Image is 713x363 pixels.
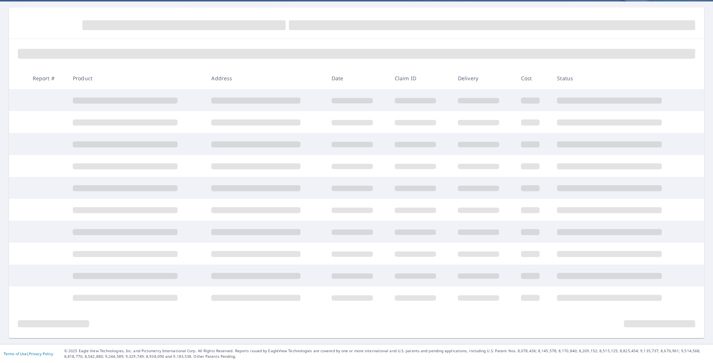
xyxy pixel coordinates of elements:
a: Terms of Use [4,351,27,356]
th: Status [551,67,690,89]
th: Delivery [452,67,515,89]
th: Claim ID [389,67,452,89]
th: Cost [515,67,551,89]
p: © 2025 Eagle View Technologies, Inc. and Pictometry International Corp. All Rights Reserved. Repo... [64,348,709,359]
th: Date [326,67,389,89]
th: Address [205,67,325,89]
p: | [4,351,53,356]
th: Report # [27,67,67,89]
th: Product [67,67,205,89]
a: Privacy Policy [29,351,53,356]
